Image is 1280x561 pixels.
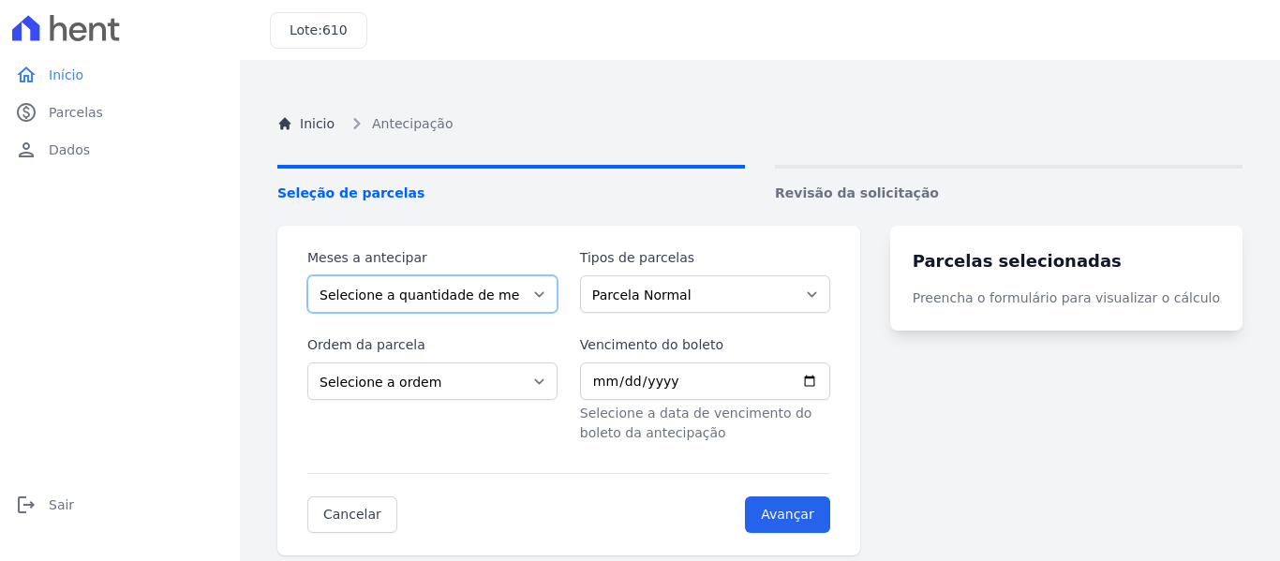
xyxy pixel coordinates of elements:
[580,248,830,268] label: Tipos de parcelas
[7,131,232,169] a: personDados
[775,184,1243,203] span: Revisão da solicitação
[307,248,558,268] label: Meses a antecipar
[15,64,37,86] i: home
[277,165,1243,203] nav: Progress
[277,114,335,134] a: Inicio
[49,495,74,514] span: Sair
[277,112,1243,135] nav: Breadcrumb
[322,22,348,37] span: 610
[277,184,745,203] span: Seleção de parcelas
[49,103,103,122] span: Parcelas
[580,335,830,355] label: Vencimento do boleto
[7,56,232,94] a: homeInício
[15,494,37,516] i: logout
[307,335,558,355] label: Ordem da parcela
[7,94,232,131] a: paidParcelas
[307,496,397,533] a: Cancelar
[15,139,37,161] i: person
[15,101,37,124] i: paid
[745,496,830,533] input: Avançar
[372,114,453,134] span: Antecipação
[7,486,232,524] a: logoutSair
[49,140,90,159] span: Dados
[580,404,830,443] p: Selecione a data de vencimento do boleto da antecipação
[49,66,83,84] span: Início
[913,288,1220,308] p: Preencha o formulário para visualizar o cálculo
[913,248,1220,273] h3: Parcelas selecionadas
[290,21,348,40] h3: Lote:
